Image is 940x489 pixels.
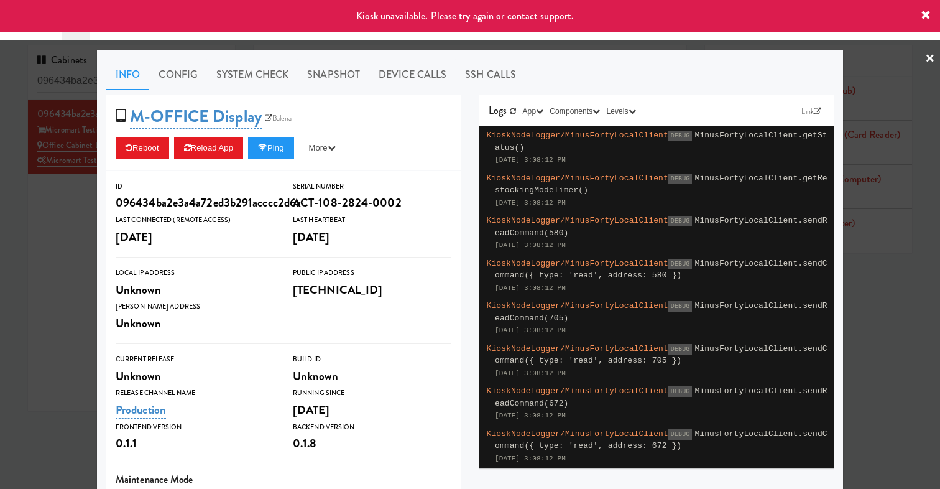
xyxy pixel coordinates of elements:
span: [DATE] 3:08:12 PM [495,455,566,462]
span: [DATE] 3:08:12 PM [495,370,566,377]
span: KioskNodeLogger/MinusFortyLocalClient [487,131,668,140]
span: [DATE] 3:08:12 PM [495,199,566,207]
span: Maintenance Mode [116,472,193,487]
span: KioskNodeLogger/MinusFortyLocalClient [487,216,668,225]
div: Serial Number [293,180,451,193]
div: Last Connected (Remote Access) [116,214,274,226]
div: [TECHNICAL_ID] [293,279,451,300]
div: Unknown [293,366,451,387]
a: × [925,40,935,78]
span: DEBUG [668,174,693,184]
a: Production [116,401,166,419]
a: Config [149,59,207,90]
div: Frontend Version [116,421,274,434]
span: [DATE] [293,228,330,245]
span: MinusFortyLocalClient.sendReadCommand(580) [495,216,827,238]
span: KioskNodeLogger/MinusFortyLocalClient [487,174,668,183]
span: DEBUG [668,344,693,355]
span: DEBUG [668,259,693,269]
div: Running Since [293,387,451,399]
button: Reload App [174,137,243,159]
div: [PERSON_NAME] Address [116,300,274,313]
span: [DATE] 3:08:12 PM [495,284,566,292]
div: Release Channel Name [116,387,274,399]
a: Info [106,59,149,90]
div: 096434ba2e3a4a72ed3b291acccc2d6a [116,192,274,213]
div: Unknown [116,366,274,387]
div: Unknown [116,313,274,334]
span: [DATE] 3:08:12 PM [495,327,566,334]
span: DEBUG [668,386,693,397]
span: MinusFortyLocalClient.sendReadCommand(672) [495,386,827,408]
a: Snapshot [298,59,369,90]
span: MinusFortyLocalClient.getStatus() [495,131,827,152]
span: [DATE] [116,228,153,245]
span: Logs [489,103,507,118]
div: Local IP Address [116,267,274,279]
div: ACT-108-2824-0002 [293,192,451,213]
span: [DATE] 3:08:12 PM [495,412,566,419]
button: Components [546,105,603,118]
span: DEBUG [668,429,693,440]
div: Last Heartbeat [293,214,451,226]
span: KioskNodeLogger/MinusFortyLocalClient [487,344,668,353]
a: System Check [207,59,298,90]
span: MinusFortyLocalClient.sendCommand({ type: 'read', address: 580 }) [495,259,827,281]
div: 0.1.8 [293,433,451,454]
span: MinusFortyLocalClient.sendReadCommand(705) [495,301,827,323]
button: App [520,105,547,118]
span: DEBUG [668,301,693,312]
div: ID [116,180,274,193]
a: Device Calls [369,59,456,90]
span: KioskNodeLogger/MinusFortyLocalClient [487,386,668,396]
span: Kiosk unavailable. Please try again or contact support. [356,9,574,23]
span: [DATE] 3:08:12 PM [495,156,566,164]
div: Unknown [116,279,274,300]
div: 0.1.1 [116,433,274,454]
span: KioskNodeLogger/MinusFortyLocalClient [487,301,668,310]
div: Build Id [293,353,451,366]
span: MinusFortyLocalClient.sendCommand({ type: 'read', address: 705 }) [495,344,827,366]
span: [DATE] 3:08:12 PM [495,241,566,249]
span: KioskNodeLogger/MinusFortyLocalClient [487,429,668,439]
span: [DATE] [293,401,330,418]
a: Balena [262,112,295,124]
button: Reboot [116,137,169,159]
span: MinusFortyLocalClient.sendCommand({ type: 'read', address: 672 }) [495,429,827,451]
button: More [299,137,346,159]
span: KioskNodeLogger/MinusFortyLocalClient [487,259,668,268]
span: DEBUG [668,131,693,141]
a: M-OFFICE Display [130,105,262,129]
span: DEBUG [668,216,693,226]
a: Link [798,105,824,118]
div: Backend Version [293,421,451,434]
button: Ping [248,137,294,159]
div: Public IP Address [293,267,451,279]
button: Levels [603,105,638,118]
a: SSH Calls [456,59,525,90]
div: Current Release [116,353,274,366]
